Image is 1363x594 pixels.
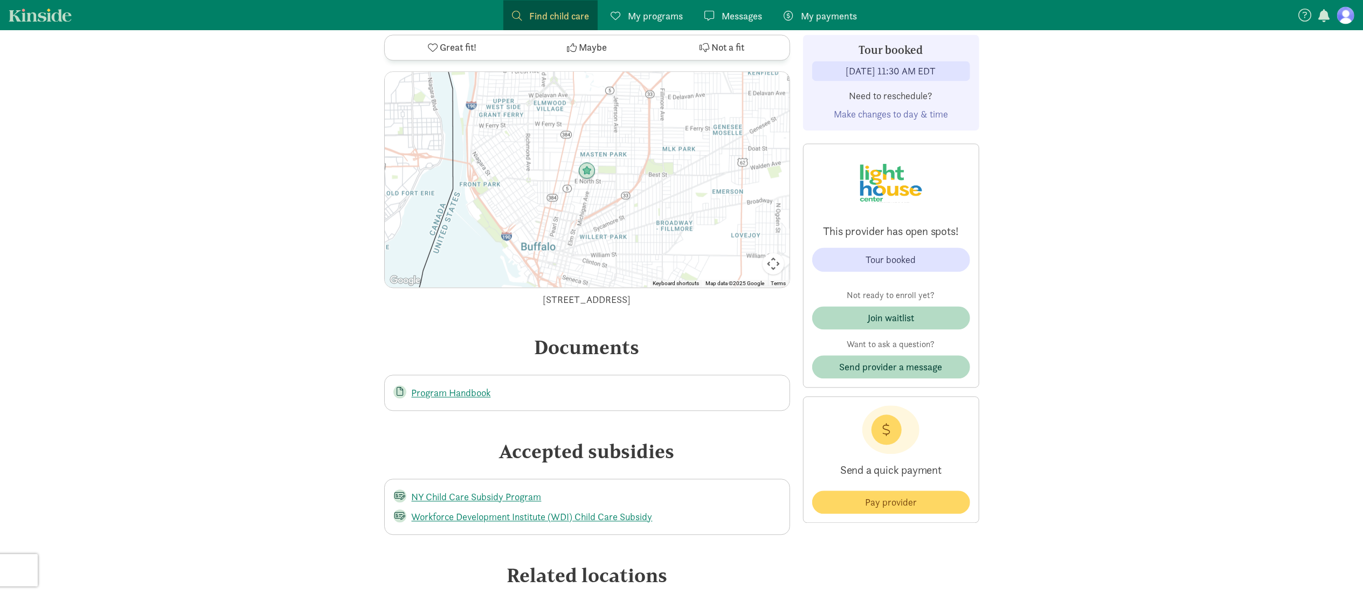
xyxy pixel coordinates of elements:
span: Not a fit [711,40,744,55]
img: Google [388,273,423,287]
span: Maybe [579,40,607,55]
a: Kinside [9,8,72,22]
button: Not a fit [654,35,789,60]
span: Send provider a message [840,360,943,374]
p: Not ready to enroll yet? [812,289,970,302]
a: Open this area in Google Maps (opens a new window) [388,273,423,287]
button: Maybe [520,35,654,60]
a: Terms (opens in new tab) [771,280,786,286]
a: Workforce Development Institute (WDI) Child Care Subsidy [412,510,653,523]
p: Send a quick payment [812,454,970,486]
div: [STREET_ADDRESS] [384,292,790,307]
div: Join waitlist [868,310,914,325]
button: Join waitlist [812,306,970,329]
div: Tour booked [866,252,916,267]
span: My payments [801,9,857,23]
span: Find child care [529,9,589,23]
span: Map data ©2025 Google [706,280,765,286]
a: Program Handbook [412,386,491,399]
span: My programs [628,9,683,23]
button: Send provider a message [812,355,970,378]
img: Provider logo [859,153,923,211]
button: Keyboard shortcuts [653,280,700,287]
h3: Tour booked [812,44,970,57]
a: NY Child Care Subsidy Program [412,491,542,503]
span: Great fit! [440,40,476,55]
a: Make changes to day & time [834,108,948,120]
p: Want to ask a question? [812,338,970,351]
div: [DATE] 11:30 AM EDT [846,64,936,78]
span: Messages [722,9,762,23]
button: Map camera controls [763,253,784,274]
p: This provider has open spots! [812,224,970,239]
div: Related locations [384,561,790,590]
div: Accepted subsidies [384,437,790,466]
div: Documents [384,333,790,362]
button: Great fit! [385,35,520,60]
span: Pay provider [865,495,917,509]
p: Need to reschedule? [812,89,970,102]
